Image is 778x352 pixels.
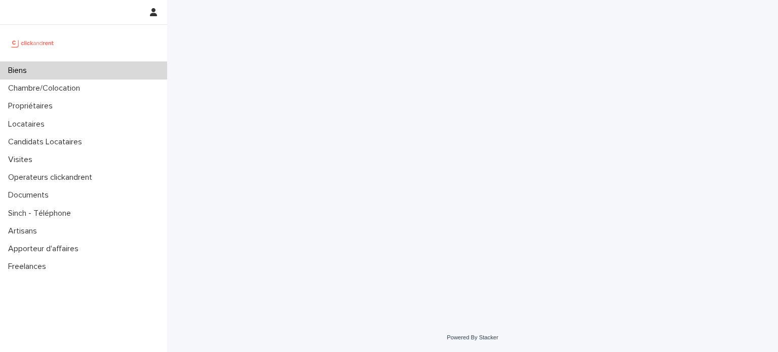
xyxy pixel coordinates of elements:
p: Visites [4,155,41,165]
p: Chambre/Colocation [4,84,88,93]
p: Sinch - Téléphone [4,209,79,218]
p: Operateurs clickandrent [4,173,100,182]
p: Locataires [4,120,53,129]
p: Freelances [4,262,54,271]
p: Propriétaires [4,101,61,111]
p: Biens [4,66,35,75]
img: UCB0brd3T0yccxBKYDjQ [8,33,57,53]
p: Documents [4,190,57,200]
p: Artisans [4,226,45,236]
a: Powered By Stacker [447,334,498,340]
p: Apporteur d'affaires [4,244,87,254]
p: Candidats Locataires [4,137,90,147]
